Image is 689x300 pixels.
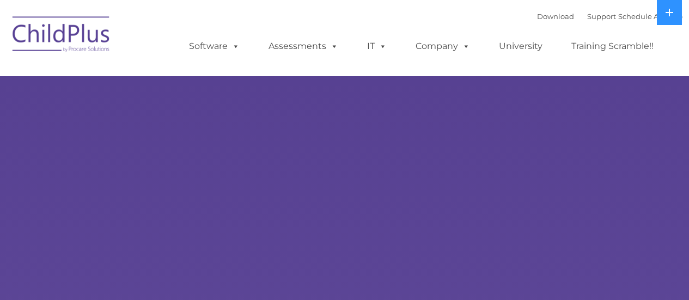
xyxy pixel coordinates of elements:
[178,35,251,57] a: Software
[537,12,574,21] a: Download
[488,35,553,57] a: University
[618,12,682,21] a: Schedule A Demo
[537,12,682,21] font: |
[560,35,664,57] a: Training Scramble!!
[405,35,481,57] a: Company
[258,35,349,57] a: Assessments
[587,12,616,21] a: Support
[7,9,116,63] img: ChildPlus by Procare Solutions
[356,35,398,57] a: IT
